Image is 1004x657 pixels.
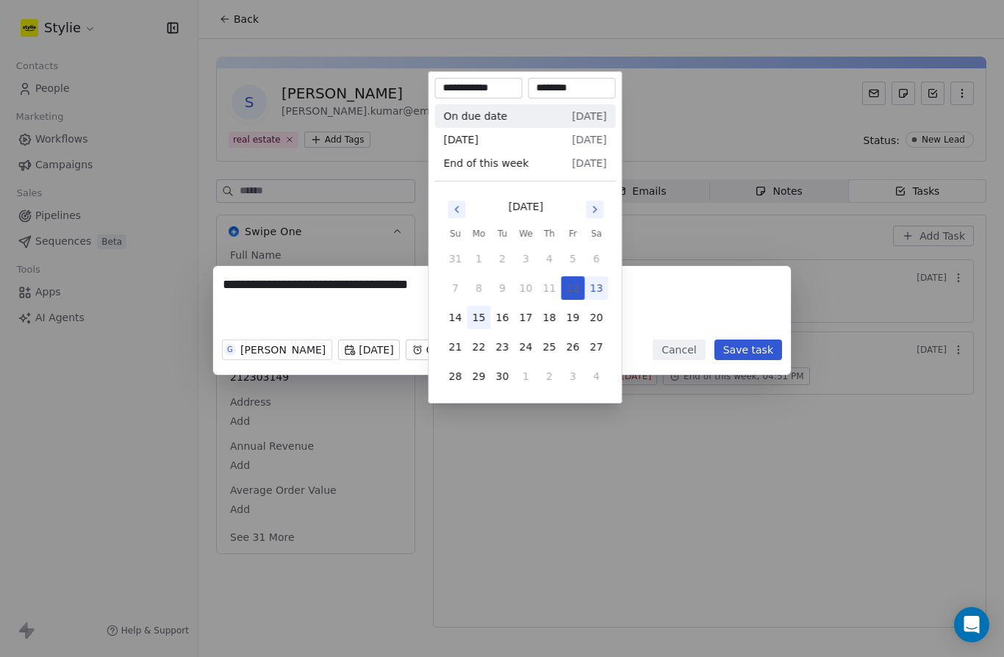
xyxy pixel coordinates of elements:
[538,276,562,300] button: 11
[538,306,562,329] button: 18
[514,226,538,241] th: Wednesday
[444,226,467,241] th: Sunday
[467,247,491,270] button: 1
[467,306,491,329] button: 15
[491,226,514,241] th: Tuesday
[562,335,585,359] button: 26
[491,276,514,300] button: 9
[585,306,609,329] button: 20
[562,226,585,241] th: Friday
[514,247,538,270] button: 3
[491,335,514,359] button: 23
[514,306,538,329] button: 17
[562,247,585,270] button: 5
[444,306,467,329] button: 14
[562,365,585,388] button: 3
[509,199,543,215] div: [DATE]
[572,109,606,123] span: [DATE]
[585,226,609,241] th: Saturday
[538,247,562,270] button: 4
[572,156,606,170] span: [DATE]
[444,365,467,388] button: 28
[538,226,562,241] th: Thursday
[572,132,606,147] span: [DATE]
[467,276,491,300] button: 8
[585,247,609,270] button: 6
[444,109,508,123] span: On due date
[562,276,585,300] button: 12
[467,365,491,388] button: 29
[444,132,478,147] span: [DATE]
[585,335,609,359] button: 27
[562,306,585,329] button: 19
[585,365,609,388] button: 4
[538,365,562,388] button: 2
[491,247,514,270] button: 2
[514,335,538,359] button: 24
[444,247,467,270] button: 31
[444,276,467,300] button: 7
[444,156,529,170] span: End of this week
[538,335,562,359] button: 25
[585,276,609,300] button: 13
[514,365,538,388] button: 1
[585,199,606,220] button: Go to next month
[491,306,514,329] button: 16
[447,199,467,220] button: Go to previous month
[467,335,491,359] button: 22
[514,276,538,300] button: 10
[467,226,491,241] th: Monday
[491,365,514,388] button: 30
[444,335,467,359] button: 21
